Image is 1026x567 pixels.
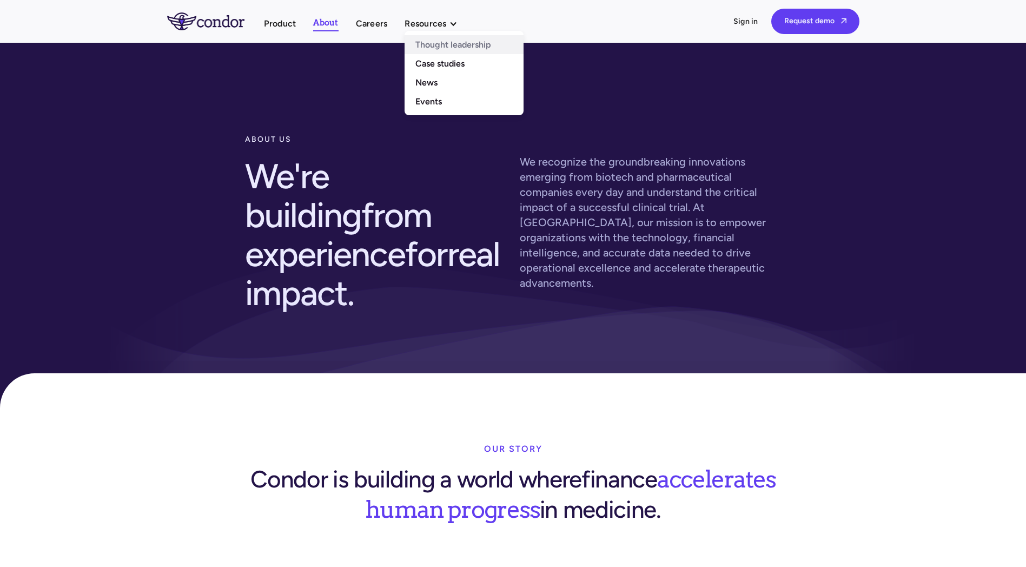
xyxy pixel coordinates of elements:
[245,233,500,314] span: real impact.
[841,17,846,24] span: 
[405,16,468,31] div: Resources
[405,92,524,111] a: Events
[405,54,524,73] a: Case studies
[245,460,782,525] div: Condor is building a world where in medicine.
[313,16,338,31] a: About
[365,460,775,524] span: accelerates human progress
[245,194,432,275] span: from experience
[581,465,657,493] span: finance
[245,129,507,150] div: about us
[356,16,388,31] a: Careers
[733,16,758,27] a: Sign in
[167,12,264,30] a: home
[405,73,524,92] a: News
[484,438,542,460] div: our story
[405,35,524,54] a: Thought leadership
[245,150,507,319] h2: We're building for
[264,16,296,31] a: Product
[405,16,446,31] div: Resources
[520,154,782,291] p: We recognize the groundbreaking innovations emerging from biotech and pharmaceutical companies ev...
[405,31,524,115] nav: Resources
[771,9,859,34] a: Request demo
